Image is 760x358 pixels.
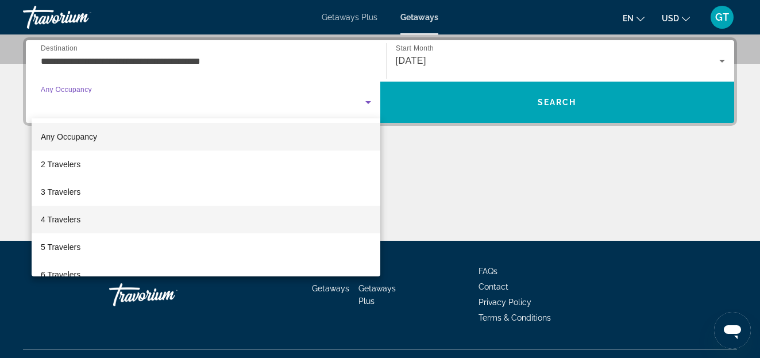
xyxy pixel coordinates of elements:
span: Any Occupancy [41,132,97,141]
span: 3 Travelers [41,185,80,199]
span: 5 Travelers [41,240,80,254]
iframe: Button to launch messaging window [714,312,751,349]
span: 4 Travelers [41,213,80,226]
span: 6 Travelers [41,268,80,282]
span: 2 Travelers [41,157,80,171]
